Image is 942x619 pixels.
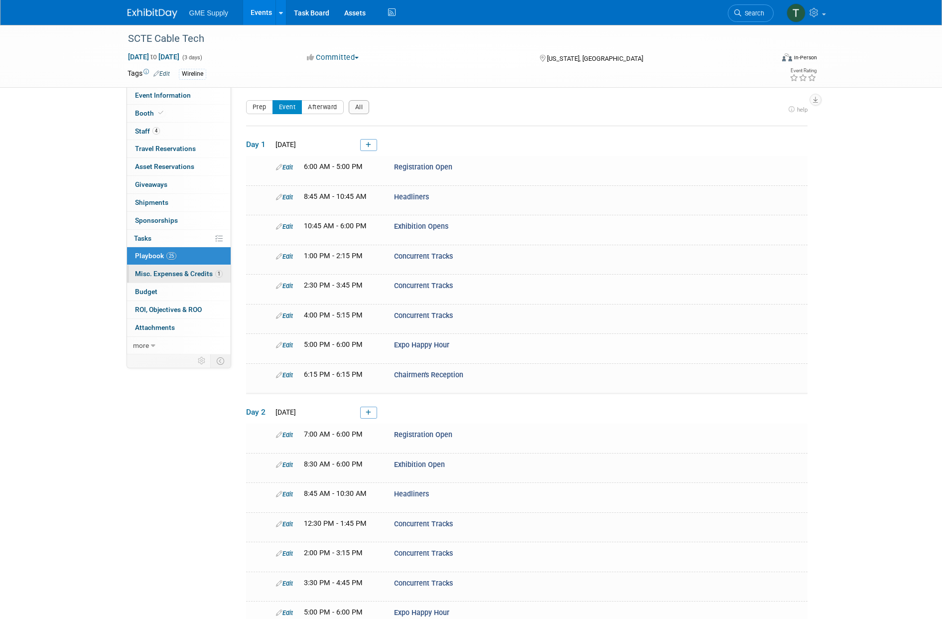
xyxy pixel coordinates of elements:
[276,431,293,439] a: Edit
[127,140,231,157] a: Travel Reservations
[304,281,363,290] span: 2:30 PM - 3:45 PM
[276,163,293,171] a: Edit
[133,341,149,349] span: more
[153,70,170,77] a: Edit
[127,337,231,354] a: more
[301,100,344,114] button: Afterward
[276,223,293,230] a: Edit
[210,354,231,367] td: Toggle Event Tabs
[246,407,271,418] span: Day 2
[127,176,231,193] a: Giveaways
[189,9,229,17] span: GME Supply
[134,234,151,242] span: Tasks
[304,460,363,468] span: 8:30 AM - 6:00 PM
[276,490,293,498] a: Edit
[741,9,764,17] span: Search
[246,139,271,150] span: Day 1
[794,54,817,61] div: In-Person
[715,52,817,67] div: Event Format
[127,87,231,104] a: Event Information
[135,91,191,99] span: Event Information
[128,52,180,61] span: [DATE] [DATE]
[166,252,176,260] span: 25
[394,252,453,261] span: Concurrent Tracks
[394,193,429,201] span: Headliners
[394,341,449,349] span: Expo Happy Hour
[547,55,643,62] span: [US_STATE], [GEOGRAPHIC_DATA]
[304,370,363,379] span: 6:15 PM - 6:15 PM
[127,319,231,336] a: Attachments
[728,4,774,22] a: Search
[272,141,296,149] span: [DATE]
[304,162,363,171] span: 6:00 AM - 5:00 PM
[135,198,168,206] span: Shipments
[276,312,293,319] a: Edit
[135,127,160,135] span: Staff
[304,489,367,498] span: 8:45 AM - 10:30 AM
[394,461,445,469] span: Exhibition Open
[135,162,194,170] span: Asset Reservations
[304,192,367,201] span: 8:45 AM - 10:45 AM
[349,100,370,114] button: All
[193,354,211,367] td: Personalize Event Tab Strip
[276,520,293,528] a: Edit
[394,163,452,171] span: Registration Open
[135,288,157,296] span: Budget
[135,252,176,260] span: Playbook
[394,490,429,498] span: Headliners
[135,109,165,117] span: Booth
[127,301,231,318] a: ROI, Objectives & ROO
[127,105,231,122] a: Booth
[127,158,231,175] a: Asset Reservations
[394,311,453,320] span: Concurrent Tracks
[158,110,163,116] i: Booth reservation complete
[135,270,223,278] span: Misc. Expenses & Credits
[181,54,202,61] span: (3 days)
[276,193,293,201] a: Edit
[304,430,363,439] span: 7:00 AM - 6:00 PM
[135,323,175,331] span: Attachments
[215,270,223,278] span: 1
[276,461,293,468] a: Edit
[128,68,170,80] td: Tags
[127,194,231,211] a: Shipments
[127,265,231,283] a: Misc. Expenses & Credits1
[787,3,806,22] img: Todd Licence
[272,408,296,416] span: [DATE]
[276,282,293,290] a: Edit
[276,550,293,557] a: Edit
[135,145,196,153] span: Travel Reservations
[272,100,302,114] button: Event
[135,306,202,313] span: ROI, Objectives & ROO
[797,106,807,113] span: help
[152,127,160,135] span: 4
[304,340,363,349] span: 5:00 PM - 6:00 PM
[304,549,363,557] span: 2:00 PM - 3:15 PM
[394,222,448,231] span: Exhibition Opens
[135,180,167,188] span: Giveaways
[304,608,363,617] span: 5:00 PM - 6:00 PM
[303,52,363,63] button: Committed
[394,520,453,528] span: Concurrent Tracks
[127,123,231,140] a: Staff4
[304,252,363,260] span: 1:00 PM - 2:15 PM
[135,216,178,224] span: Sponsorships
[276,253,293,260] a: Edit
[276,371,293,379] a: Edit
[304,519,367,528] span: 12:30 PM - 1:45 PM
[276,609,293,617] a: Edit
[127,283,231,301] a: Budget
[394,371,463,379] span: Chairmen's Reception
[179,69,206,79] div: Wireline
[782,53,792,61] img: Format-Inperson.png
[128,8,177,18] img: ExhibitDay
[304,311,363,319] span: 4:00 PM - 5:15 PM
[276,580,293,587] a: Edit
[394,282,453,290] span: Concurrent Tracks
[304,222,367,230] span: 10:45 AM - 6:00 PM
[125,30,759,48] div: SCTE Cable Tech
[394,549,453,558] span: Concurrent Tracks
[127,230,231,247] a: Tasks
[127,212,231,229] a: Sponsorships
[394,431,452,439] span: Registration Open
